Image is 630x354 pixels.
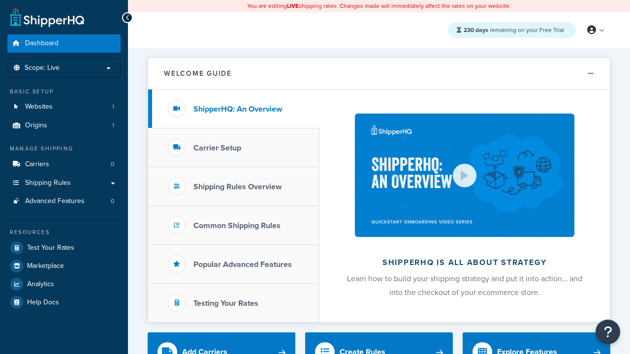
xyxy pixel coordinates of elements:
[7,155,121,174] li: Carriers
[7,88,121,96] div: Basic Setup
[7,228,121,236] div: Resources
[148,58,610,89] button: Welcome Guide
[464,26,564,34] span: remaining on your Free Trial
[25,64,60,72] span: Scope: Live
[464,26,488,34] strong: 230 days
[25,179,71,187] span: Shipping Rules
[25,197,85,206] span: Advanced Features
[111,160,114,169] span: 0
[7,239,121,257] a: Test Your Rates
[193,182,282,191] h3: Shipping Rules Overview
[193,260,292,269] h3: Popular Advanced Features
[7,275,121,293] a: Analytics
[27,262,64,270] span: Marketplace
[7,192,121,210] a: Advanced Features0
[7,145,121,153] div: Manage Shipping
[25,103,53,111] span: Websites
[193,105,282,114] h3: ShipperHQ: An Overview
[7,98,121,116] li: Websites
[346,258,584,267] h2: ShipperHQ is all about strategy
[27,280,54,289] span: Analytics
[7,192,121,210] li: Advanced Features
[7,174,121,192] a: Shipping Rules
[7,117,121,135] li: Origins
[355,114,574,237] img: ShipperHQ is all about strategy
[7,98,121,116] a: Websites1
[7,117,121,135] a: Origins1
[347,273,582,298] span: Learn how to build your shipping strategy and put it into action… and into the checkout of your e...
[193,221,281,230] h3: Common Shipping Rules
[7,155,121,174] a: Carriers0
[27,298,59,307] span: Help Docs
[7,34,121,53] a: Dashboard
[596,320,620,344] button: Open Resource Center
[112,103,114,111] span: 1
[287,1,299,10] b: LIVE
[193,299,258,308] h3: Testing Your Rates
[193,144,241,152] h3: Carrier Setup
[25,160,49,169] span: Carriers
[27,244,74,252] span: Test Your Rates
[112,121,114,130] span: 1
[7,257,121,275] a: Marketplace
[25,39,59,48] span: Dashboard
[25,121,47,130] span: Origins
[7,294,121,311] a: Help Docs
[111,197,114,206] span: 0
[164,70,232,77] h2: Welcome Guide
